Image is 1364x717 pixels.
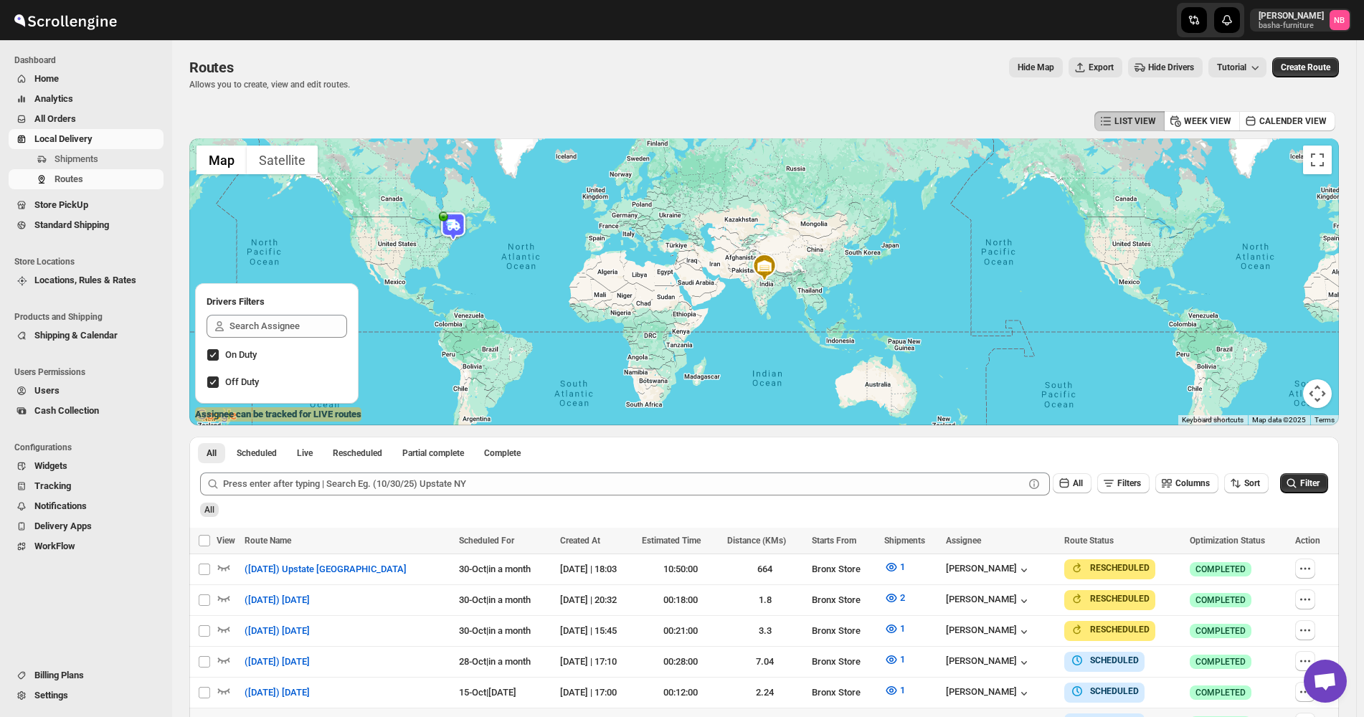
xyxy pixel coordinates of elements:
button: RESCHEDULED [1070,622,1150,637]
button: 2 [876,587,914,609]
button: RESCHEDULED [1070,592,1150,606]
button: 1 [876,617,914,640]
span: Nael Basha [1330,10,1350,30]
button: ([DATE]) [DATE] [236,589,318,612]
span: Notifications [34,500,87,511]
span: ([DATE]) [DATE] [245,593,310,607]
button: Keyboard shortcuts [1182,415,1244,425]
span: Distance (KMs) [727,536,786,546]
button: ([DATE]) Upstate [GEOGRAPHIC_DATA] [236,558,415,581]
div: Open chat [1304,660,1347,703]
div: 10:50:00 [642,562,718,576]
div: Bronx Store [812,655,876,669]
span: Route Name [245,536,291,546]
span: Created At [560,536,600,546]
button: ([DATE]) [DATE] [236,681,318,704]
button: RESCHEDULED [1070,561,1150,575]
span: Products and Shipping [14,311,165,323]
input: Press enter after typing | Search Eg. (10/30/25) Upstate NY [223,473,1024,495]
span: Users Permissions [14,366,165,378]
button: Toggle fullscreen view [1303,146,1332,174]
span: All Orders [34,113,76,124]
button: Home [9,69,164,89]
span: LIST VIEW [1114,115,1156,127]
span: Routes [55,174,83,184]
a: Terms (opens in new tab) [1315,416,1335,424]
span: Map data ©2025 [1252,416,1306,424]
button: Map camera controls [1303,379,1332,408]
span: Store Locations [14,256,165,267]
button: WorkFlow [9,536,164,556]
span: 1 [900,654,905,665]
span: WorkFlow [34,541,75,551]
span: 1 [900,561,905,572]
span: 15-Oct | [DATE] [459,687,516,698]
button: Analytics [9,89,164,109]
span: Off Duty [225,376,259,387]
span: Configurations [14,442,165,453]
div: [DATE] | 18:03 [560,562,633,576]
span: Shipments [55,153,98,164]
span: Routes [189,59,234,76]
button: WEEK VIEW [1164,111,1240,131]
span: Optimization Status [1190,536,1265,546]
span: 1 [900,685,905,695]
span: ([DATE]) [DATE] [245,685,310,700]
button: Shipments [9,149,164,169]
span: ([DATE]) [DATE] [245,624,310,638]
div: 00:18:00 [642,593,718,607]
button: CALENDER VIEW [1239,111,1335,131]
span: All [1073,478,1083,488]
button: Notifications [9,496,164,516]
span: Estimated Time [642,536,701,546]
button: Show street map [196,146,247,174]
span: Live [297,447,313,459]
b: SCHEDULED [1090,655,1139,665]
span: CALENDER VIEW [1259,115,1327,127]
div: [PERSON_NAME] [946,563,1031,577]
div: Bronx Store [812,685,876,700]
button: Settings [9,685,164,706]
button: SCHEDULED [1070,684,1139,698]
span: ([DATE]) [DATE] [245,655,310,669]
span: Tutorial [1217,62,1246,72]
button: Export [1069,57,1122,77]
span: Shipping & Calendar [34,330,118,341]
span: Scheduled [237,447,277,459]
b: RESCHEDULED [1090,563,1150,573]
button: Columns [1155,473,1218,493]
h2: Drivers Filters [207,295,347,309]
span: Hide Map [1018,62,1054,73]
button: Delivery Apps [9,516,164,536]
button: ([DATE]) [DATE] [236,650,318,673]
button: Locations, Rules & Rates [9,270,164,290]
span: 30-Oct | in a month [459,625,531,636]
div: Bronx Store [812,624,876,638]
div: 00:21:00 [642,624,718,638]
div: 2.24 [727,685,803,700]
div: [PERSON_NAME] [946,594,1031,608]
span: Create Route [1281,62,1330,73]
span: Shipments [884,536,925,546]
b: RESCHEDULED [1090,594,1150,604]
span: Export [1089,62,1114,73]
button: 1 [876,556,914,579]
div: 7.04 [727,655,803,669]
span: WEEK VIEW [1184,115,1231,127]
div: 1.8 [727,593,803,607]
button: SCHEDULED [1070,653,1139,668]
div: [DATE] | 17:00 [560,685,633,700]
span: COMPLETED [1195,625,1246,637]
div: 00:28:00 [642,655,718,669]
button: Filters [1097,473,1150,493]
span: 2 [900,592,905,603]
button: Map action label [1009,57,1063,77]
span: Filter [1300,478,1320,488]
span: 28-Oct | in a month [459,656,531,667]
button: Hide Drivers [1128,57,1203,77]
span: ([DATE]) Upstate [GEOGRAPHIC_DATA] [245,562,407,576]
div: [PERSON_NAME] [946,686,1031,701]
p: Allows you to create, view and edit routes. [189,79,350,90]
span: Scheduled For [459,536,514,546]
span: Store PickUp [34,199,88,210]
